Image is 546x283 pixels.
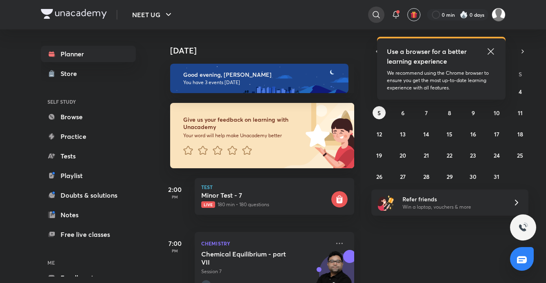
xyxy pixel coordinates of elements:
div: Store [61,69,82,78]
a: Tests [41,148,136,164]
abbr: October 22, 2025 [447,152,452,159]
abbr: October 15, 2025 [447,130,452,138]
a: Browse [41,109,136,125]
p: PM [159,194,191,199]
abbr: October 24, 2025 [494,152,500,159]
abbr: October 20, 2025 [400,152,406,159]
button: October 24, 2025 [490,149,503,162]
abbr: October 18, 2025 [517,130,523,138]
button: October 14, 2025 [420,127,433,140]
button: October 11, 2025 [514,106,527,119]
img: ttu [518,223,528,232]
abbr: October 4, 2025 [519,88,522,96]
h5: 7:00 [159,238,191,248]
a: Practice [41,128,136,145]
button: NEET UG [127,7,178,23]
img: Company Logo [41,9,107,19]
img: streak [460,11,468,19]
span: Live [201,201,215,208]
a: Company Logo [41,9,107,21]
abbr: October 5, 2025 [377,109,381,117]
abbr: October 30, 2025 [470,173,476,180]
button: October 21, 2025 [420,149,433,162]
a: Notes [41,207,136,223]
button: October 17, 2025 [490,127,503,140]
abbr: October 31, 2025 [494,173,499,180]
abbr: October 28, 2025 [423,173,429,180]
abbr: October 17, 2025 [494,130,499,138]
button: October 7, 2025 [420,106,433,119]
abbr: October 9, 2025 [472,109,475,117]
button: October 22, 2025 [443,149,456,162]
abbr: October 10, 2025 [494,109,500,117]
a: Doubts & solutions [41,187,136,203]
abbr: October 8, 2025 [448,109,451,117]
abbr: October 25, 2025 [517,152,523,159]
button: October 6, 2025 [396,106,409,119]
button: avatar [407,8,420,21]
button: October 28, 2025 [420,170,433,183]
h6: Refer friends [402,195,503,203]
button: October 4, 2025 [514,85,527,98]
h5: Minor Test - 7 [201,191,330,199]
button: October 25, 2025 [514,149,527,162]
abbr: October 29, 2025 [447,173,453,180]
button: October 29, 2025 [443,170,456,183]
img: referral [378,194,394,211]
img: avatar [410,11,418,18]
p: PM [159,248,191,253]
abbr: October 23, 2025 [470,152,476,159]
abbr: October 11, 2025 [518,109,523,117]
p: Session 7 [201,268,330,275]
h6: SELF STUDY [41,95,136,109]
button: October 8, 2025 [443,106,456,119]
button: October 12, 2025 [373,127,386,140]
abbr: October 21, 2025 [424,152,429,159]
a: Store [41,65,136,82]
h4: [DATE] [170,46,362,56]
h6: Give us your feedback on learning with Unacademy [183,116,303,131]
img: Rutuja Jagdale [492,8,506,22]
button: October 26, 2025 [373,170,386,183]
p: Chemistry [201,238,330,248]
abbr: October 6, 2025 [401,109,404,117]
button: October 15, 2025 [443,127,456,140]
h6: ME [41,256,136,270]
button: October 9, 2025 [467,106,480,119]
p: We recommend using the Chrome browser to ensure you get the most up-to-date learning experience w... [387,69,496,91]
h5: Use a browser for a better learning experience [387,47,468,66]
button: October 27, 2025 [396,170,409,183]
button: October 31, 2025 [490,170,503,183]
abbr: October 14, 2025 [423,130,429,138]
button: October 16, 2025 [467,127,480,140]
abbr: October 16, 2025 [470,130,476,138]
button: October 23, 2025 [467,149,480,162]
a: Free live classes [41,226,136,243]
h6: Good evening, [PERSON_NAME] [183,71,341,78]
abbr: Saturday [519,70,522,78]
img: feedback_image [278,103,354,168]
abbr: October 26, 2025 [376,173,382,180]
abbr: October 7, 2025 [425,109,428,117]
p: 180 min • 180 questions [201,201,330,208]
img: evening [170,64,348,93]
button: October 18, 2025 [514,127,527,140]
button: October 10, 2025 [490,106,503,119]
p: Win a laptop, vouchers & more [402,203,503,211]
button: October 19, 2025 [373,149,386,162]
button: October 13, 2025 [396,127,409,140]
button: October 20, 2025 [396,149,409,162]
a: Playlist [41,167,136,184]
abbr: October 27, 2025 [400,173,406,180]
h5: 2:00 [159,185,191,194]
p: Test [201,185,348,189]
p: You have 3 events [DATE] [183,79,341,86]
button: October 5, 2025 [373,106,386,119]
button: October 30, 2025 [467,170,480,183]
h5: Chemical Equilibrium - part VII [201,250,303,266]
p: Your word will help make Unacademy better [183,132,303,139]
a: Planner [41,46,136,62]
abbr: October 12, 2025 [377,130,382,138]
abbr: October 19, 2025 [376,152,382,159]
abbr: October 13, 2025 [400,130,406,138]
